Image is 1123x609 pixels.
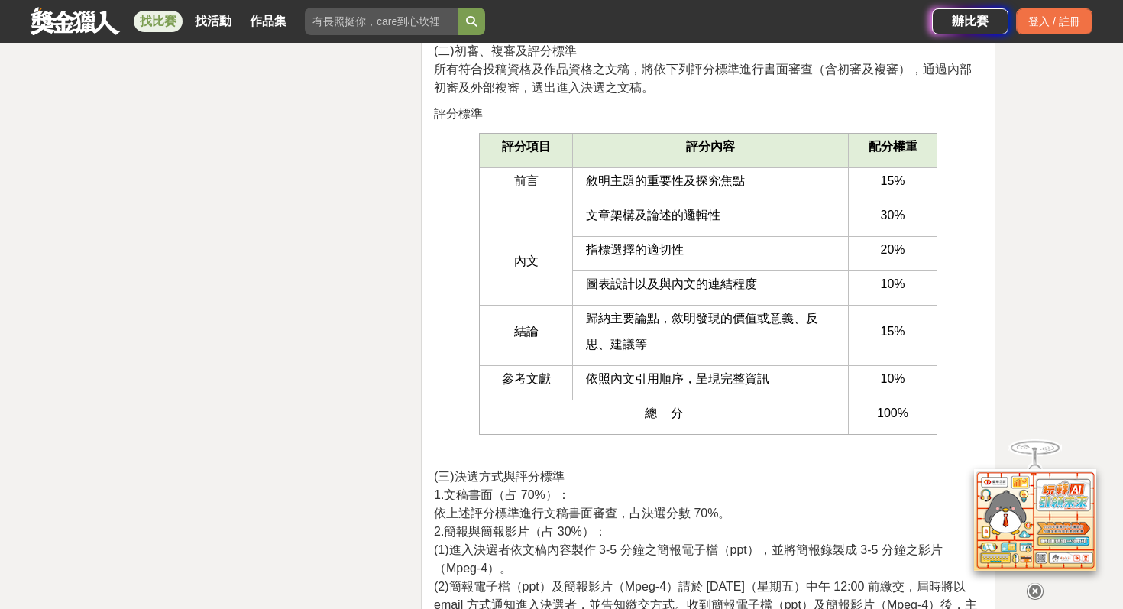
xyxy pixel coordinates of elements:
strong: 評分項目 [502,140,551,153]
a: 作品集 [244,11,293,32]
span: 10% [881,277,905,290]
span: 1.文稿書面（占 70%）： [434,488,570,501]
span: 思、建議等 [586,338,647,351]
strong: 評分內容 [686,140,735,153]
a: 找活動 [189,11,238,32]
input: 有長照挺你，care到心坎裡！青春出手，拍出照顧 影音徵件活動 [305,8,458,35]
span: 敘明主題的重要性及探究焦點 [586,174,745,187]
span: 歸納主要論點，敘明發現的價值或意義、反 [586,312,818,325]
span: (三)決選方式與評分標準 [434,470,565,483]
span: 文章架構及論述的邏輯性 [586,209,720,222]
span: 依上述評分標準進行文稿書面審查，占決選分數 70%。 [434,507,730,520]
span: 30% [881,209,905,222]
span: 圖表設計以及與內文的連結程度 [586,277,757,290]
span: 結論 [514,325,539,338]
span: 20% [881,243,905,256]
span: (1)進入決選者依文稿內容製作 3-5 分鐘之簡報電子檔（ppt），並將簡報錄製成 3-5 分鐘之影片（Mpeg-4）。 [434,543,943,575]
span: 15% [881,174,905,187]
span: (二)初審、複審及評分標準 [434,44,577,57]
span: 所有符合投稿資格及作品資格之文稿，將依下列評分標準進行書面審查（含初審及複審），通過內部初審及外部複審，選出進入決選之文稿。 [434,63,972,94]
a: 找比賽 [134,11,183,32]
div: 登入 / 註冊 [1016,8,1092,34]
span: 參考文獻 [502,372,551,385]
span: 依照內文引用順序，呈現完整資訊 [586,372,769,385]
a: 辦比賽 [932,8,1008,34]
span: 內文 [514,254,539,267]
span: 10% [881,372,905,385]
span: 前言 [514,174,539,187]
span: 2.簡報與簡報影片（占 30%）： [434,525,607,538]
span: 15% [881,325,905,338]
span: 指標選擇的適切性 [586,243,684,256]
span: 評分標準 [434,107,483,120]
strong: 配分權重 [869,140,917,153]
img: d2146d9a-e6f6-4337-9592-8cefde37ba6b.png [974,469,1096,571]
span: 100% [877,407,908,419]
span: 總 分 [645,407,683,419]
